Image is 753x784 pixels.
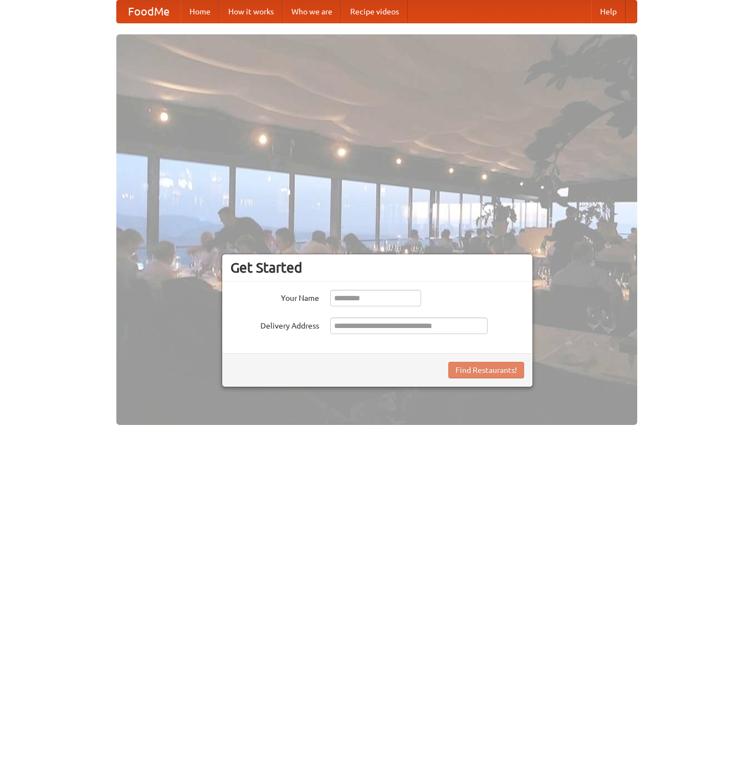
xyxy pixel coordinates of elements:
[219,1,283,23] a: How it works
[341,1,408,23] a: Recipe videos
[230,317,319,331] label: Delivery Address
[591,1,626,23] a: Help
[230,259,524,276] h3: Get Started
[181,1,219,23] a: Home
[117,1,181,23] a: FoodMe
[230,290,319,304] label: Your Name
[448,362,524,378] button: Find Restaurants!
[283,1,341,23] a: Who we are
